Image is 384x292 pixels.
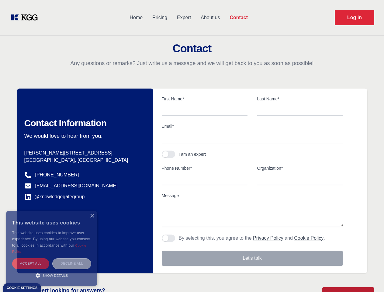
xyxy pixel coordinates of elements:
[12,244,86,253] a: Cookie Policy
[253,235,283,241] a: Privacy Policy
[24,132,144,140] p: We would love to hear from you.
[35,171,79,179] a: [PHONE_NUMBER]
[162,193,343,199] label: Message
[7,60,377,67] p: Any questions or remarks? Just write us a message and we will get back to you as soon as possible!
[294,235,323,241] a: Cookie Policy
[12,231,90,248] span: This website uses cookies to improve user experience. By using our website you consent to all coo...
[162,165,247,171] label: Phone Number*
[125,10,147,26] a: Home
[24,157,144,164] p: [GEOGRAPHIC_DATA], [GEOGRAPHIC_DATA]
[162,96,247,102] label: First Name*
[90,214,94,218] div: Close
[162,123,343,129] label: Email*
[24,118,144,129] h2: Contact Information
[162,251,343,266] button: Let's talk
[196,10,225,26] a: About us
[179,151,206,157] div: I am an expert
[43,274,68,277] span: Show details
[12,272,91,278] div: Show details
[7,43,377,55] h2: Contact
[52,258,91,269] div: Decline all
[335,10,374,25] a: Request Demo
[147,10,172,26] a: Pricing
[12,258,49,269] div: Accept all
[179,235,325,242] p: By selecting this, you agree to the and .
[12,215,91,230] div: This website uses cookies
[35,182,118,189] a: [EMAIL_ADDRESS][DOMAIN_NAME]
[172,10,196,26] a: Expert
[7,286,37,290] div: Cookie settings
[257,96,343,102] label: Last Name*
[354,263,384,292] iframe: Chat Widget
[24,149,144,157] p: [PERSON_NAME][STREET_ADDRESS],
[24,193,85,200] a: @knowledgegategroup
[257,165,343,171] label: Organization*
[10,13,43,23] a: KOL Knowledge Platform: Talk to Key External Experts (KEE)
[225,10,253,26] a: Contact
